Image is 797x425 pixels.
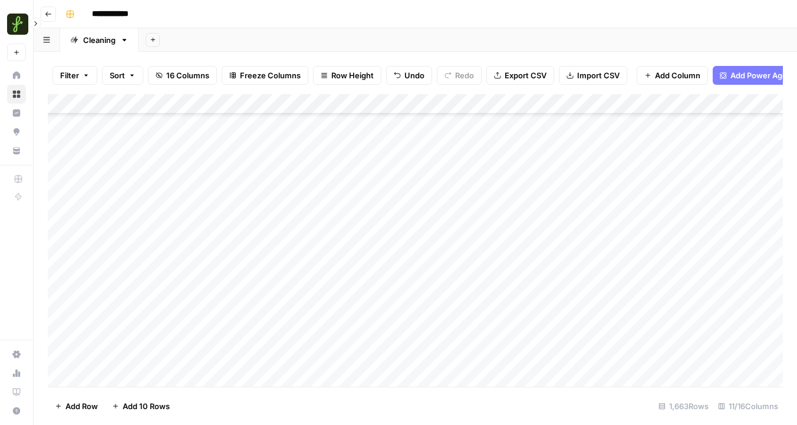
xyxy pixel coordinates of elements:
[654,397,713,416] div: 1,663 Rows
[313,66,381,85] button: Row Height
[7,122,26,141] a: Opportunities
[102,66,143,85] button: Sort
[577,69,620,81] span: Import CSV
[7,345,26,364] a: Settings
[637,66,708,85] button: Add Column
[455,69,474,81] span: Redo
[7,66,26,85] a: Home
[655,69,700,81] span: Add Column
[486,66,554,85] button: Export CSV
[52,66,97,85] button: Filter
[505,69,546,81] span: Export CSV
[60,28,139,52] a: Cleaning
[48,397,105,416] button: Add Row
[404,69,424,81] span: Undo
[331,69,374,81] span: Row Height
[437,66,482,85] button: Redo
[83,34,116,46] div: Cleaning
[7,9,26,39] button: Workspace: Findigs
[148,66,217,85] button: 16 Columns
[166,69,209,81] span: 16 Columns
[559,66,627,85] button: Import CSV
[386,66,432,85] button: Undo
[713,397,783,416] div: 11/16 Columns
[730,69,795,81] span: Add Power Agent
[7,104,26,122] a: Insights
[105,397,177,416] button: Add 10 Rows
[123,400,170,412] span: Add 10 Rows
[7,364,26,383] a: Usage
[7,14,28,35] img: Findigs Logo
[110,69,125,81] span: Sort
[222,66,308,85] button: Freeze Columns
[240,69,301,81] span: Freeze Columns
[7,383,26,401] a: Learning Hub
[7,141,26,160] a: Your Data
[7,401,26,420] button: Help + Support
[7,85,26,104] a: Browse
[60,69,79,81] span: Filter
[65,400,98,412] span: Add Row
